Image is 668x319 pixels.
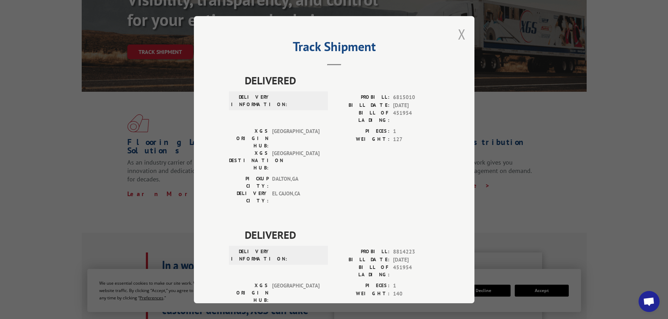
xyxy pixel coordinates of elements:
[272,282,319,304] span: [GEOGRAPHIC_DATA]
[229,127,269,150] label: XGS ORIGIN HUB:
[272,190,319,204] span: EL CAJON , CA
[272,127,319,150] span: [GEOGRAPHIC_DATA]
[393,127,439,136] span: 1
[231,248,271,263] label: DELIVERY INFORMATION:
[393,264,439,278] span: 451954
[229,282,269,304] label: XGS ORIGIN HUB:
[245,72,439,88] span: DELIVERED
[231,93,271,108] label: DELIVERY INFORMATION:
[334,135,390,143] label: WEIGHT:
[229,175,269,190] label: PICKUP CITY:
[393,290,439,298] span: 140
[393,135,439,143] span: 127
[393,109,439,124] span: 451954
[334,256,390,264] label: BILL DATE:
[334,93,390,102] label: PROBILL:
[245,227,439,243] span: DELIVERED
[393,248,439,256] span: 8814223
[334,264,390,278] label: BILL OF LADING:
[229,150,269,172] label: XGS DESTINATION HUB:
[334,109,390,124] label: BILL OF LADING:
[334,282,390,290] label: PIECES:
[639,291,660,312] div: Open chat
[393,93,439,102] span: 6815010
[272,150,319,172] span: [GEOGRAPHIC_DATA]
[393,256,439,264] span: [DATE]
[393,282,439,290] span: 1
[272,175,319,190] span: DALTON , GA
[334,101,390,109] label: BILL DATE:
[334,127,390,136] label: PIECES:
[334,290,390,298] label: WEIGHT:
[334,248,390,256] label: PROBILL:
[458,25,466,43] button: Close modal
[229,42,439,55] h2: Track Shipment
[393,101,439,109] span: [DATE]
[229,190,269,204] label: DELIVERY CITY:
